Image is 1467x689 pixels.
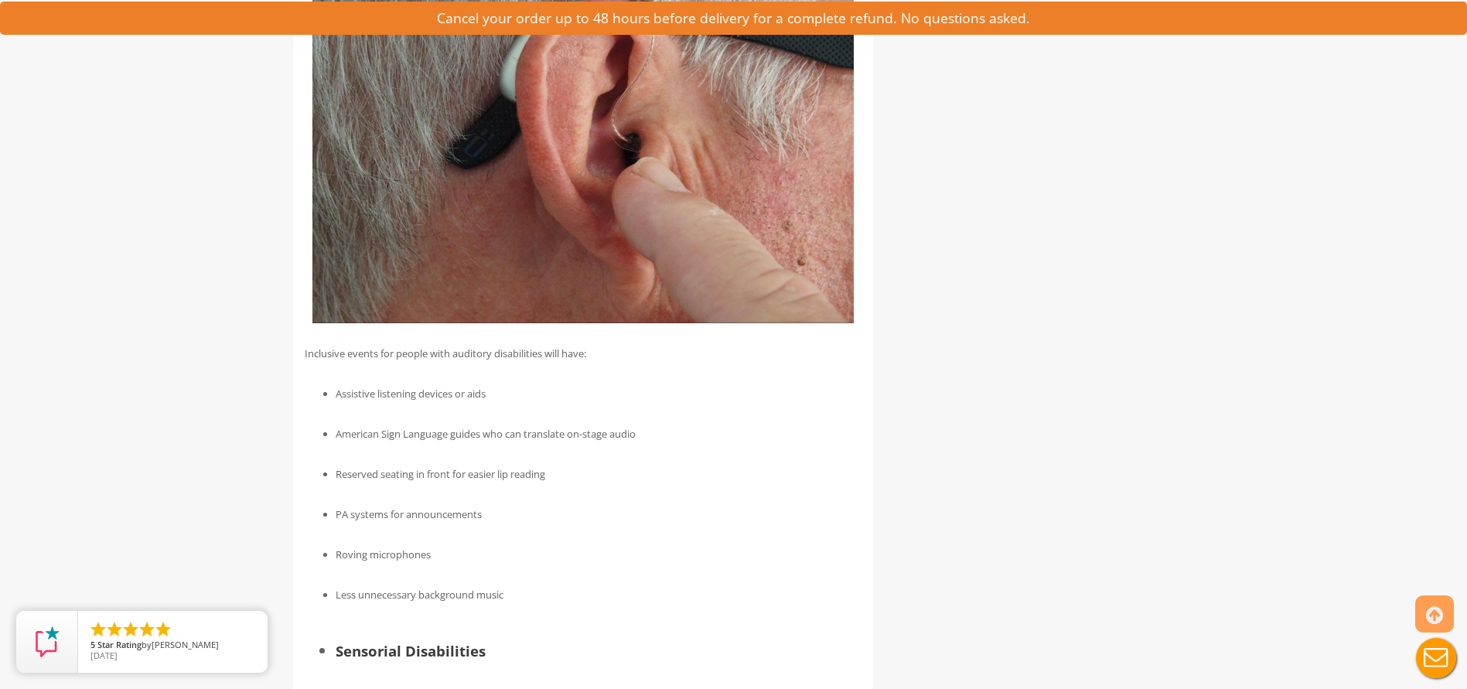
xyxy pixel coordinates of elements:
[1405,627,1467,689] button: Live Chat
[336,504,861,524] li: PA systems for announcements
[90,640,255,651] span: by
[336,424,861,444] li: American Sign Language guides who can translate on-stage audio
[152,639,219,650] span: [PERSON_NAME]
[336,464,861,484] li: Reserved seating in front for easier lip reading
[90,639,95,650] span: 5
[336,384,861,404] li: Assistive listening devices or aids
[105,620,124,639] li: 
[336,641,486,660] strong: Sensorial Disabilities
[89,620,107,639] li: 
[336,585,861,605] li: Less unnecessary background music
[336,544,861,565] li: Roving microphones
[97,639,142,650] span: Star Rating
[121,620,140,639] li: 
[32,626,63,657] img: Review Rating
[305,343,861,363] p: Inclusive events for people with auditory disabilities will have:
[90,650,118,661] span: [DATE]
[138,620,156,639] li: 
[154,620,172,639] li: 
